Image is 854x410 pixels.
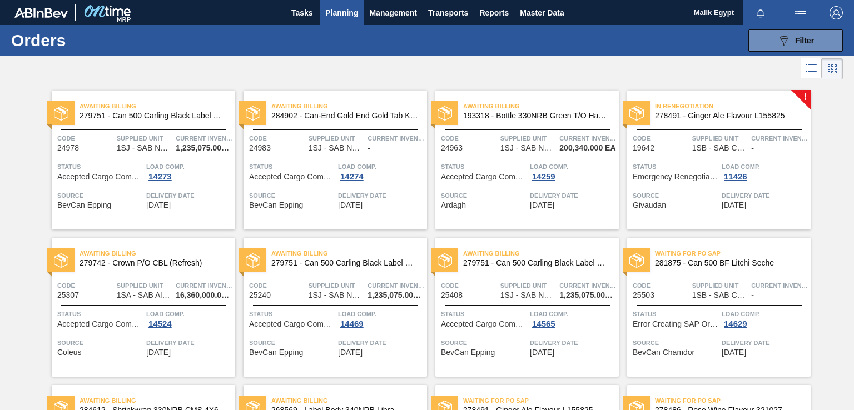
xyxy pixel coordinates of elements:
[441,201,466,209] span: Ardagh
[633,161,719,172] span: Status
[500,280,557,291] span: Supplied Unit
[559,280,616,291] span: Current inventory
[530,319,558,328] div: 14565
[794,6,807,19] img: userActions
[692,144,748,152] span: 1SB - SAB Chamdor Brewery
[722,348,746,357] span: 01/04/2025
[369,6,417,19] span: Management
[246,253,260,268] img: status
[500,291,556,299] span: 1SJ - SAB Newlands Brewery
[559,144,615,152] span: 200,340.000 EA
[368,133,424,144] span: Current inventory
[146,190,232,201] span: Delivery Date
[655,112,802,120] span: 278491 - Ginger Ale Flavour L155825
[751,144,754,152] span: -
[801,58,822,79] div: List Vision
[57,173,143,181] span: Accepted Cargo Composition
[309,280,365,291] span: Supplied Unit
[338,201,363,209] span: 12/10/2024
[249,348,303,357] span: BevCan Epping
[629,253,644,268] img: status
[80,259,226,267] span: 279742 - Crown P/O CBL (Refresh)
[633,173,719,181] span: Emergency Renegotiation Order
[822,58,843,79] div: Card Vision
[249,173,335,181] span: Accepted Cargo Composition
[633,280,689,291] span: Code
[692,280,749,291] span: Supplied Unit
[146,337,232,348] span: Delivery Date
[249,201,303,209] span: BevCan Epping
[463,259,610,267] span: 279751 - Can 500 Carling Black Label Refresh
[249,308,335,319] span: Status
[368,144,370,152] span: -
[722,172,749,181] div: 11426
[338,161,424,172] span: Load Comp.
[11,34,171,47] h1: Orders
[176,280,232,291] span: Current inventory
[441,337,527,348] span: Source
[463,395,619,406] span: Waiting for PO SAP
[176,144,232,152] span: 1,235,075.000 EA
[57,320,143,328] span: Accepted Cargo Composition
[427,91,619,229] a: statusAwaiting Billing193318 - Bottle 330NRB Green T/O Handi Fly FishCode24963Supplied Unit1SJ - ...
[43,238,235,377] a: statusAwaiting Billing279742 - Crown P/O CBL (Refresh)Code25307Supplied Unit1SA - SAB Alrode Brew...
[117,133,173,144] span: Supplied Unit
[246,106,260,121] img: status
[249,291,271,299] span: 25240
[722,161,808,181] a: Load Comp.11426
[338,319,366,328] div: 14469
[57,144,79,152] span: 24978
[249,190,335,201] span: Source
[80,112,226,120] span: 279751 - Can 500 Carling Black Label Refresh
[309,133,365,144] span: Supplied Unit
[633,291,654,299] span: 25503
[338,337,424,348] span: Delivery Date
[530,308,616,328] a: Load Comp.14565
[438,106,452,121] img: status
[441,161,527,172] span: Status
[633,308,719,319] span: Status
[655,395,811,406] span: Waiting for PO SAP
[438,253,452,268] img: status
[338,348,363,357] span: 12/23/2024
[441,144,463,152] span: 24963
[722,308,808,319] span: Load Comp.
[751,133,808,144] span: Current inventory
[57,201,111,209] span: BevCan Epping
[530,201,554,209] span: 12/10/2024
[479,6,509,19] span: Reports
[338,308,424,319] span: Load Comp.
[235,238,427,377] a: statusAwaiting Billing279751 - Can 500 Carling Black Label RefreshCode25240Supplied Unit1SJ - SAB...
[751,291,754,299] span: -
[795,36,814,45] span: Filter
[500,144,556,152] span: 1SJ - SAB Newlands Brewery
[146,161,232,172] span: Load Comp.
[633,190,719,201] span: Source
[146,161,232,181] a: Load Comp.14273
[655,259,802,267] span: 281875 - Can 500 BF Litchi Seche
[751,280,808,291] span: Current inventory
[271,259,418,267] span: 279751 - Can 500 Carling Black Label Refresh
[530,161,616,172] span: Load Comp.
[271,248,427,259] span: Awaiting Billing
[117,280,173,291] span: Supplied Unit
[271,395,427,406] span: Awaiting Billing
[428,6,468,19] span: Transports
[249,133,306,144] span: Code
[80,101,235,112] span: Awaiting Billing
[80,395,235,406] span: Awaiting Billing
[722,201,746,209] span: 12/12/2024
[520,6,564,19] span: Master Data
[117,144,172,152] span: 1SJ - SAB Newlands Brewery
[655,101,811,112] span: In renegotiation
[57,161,143,172] span: Status
[309,144,364,152] span: 1SJ - SAB Newlands Brewery
[146,308,232,328] a: Load Comp.14524
[57,133,114,144] span: Code
[463,112,610,120] span: 193318 - Bottle 330NRB Green T/O Handi Fly Fish
[441,348,495,357] span: BevCan Epping
[722,161,808,172] span: Load Comp.
[57,280,114,291] span: Code
[249,337,335,348] span: Source
[633,144,654,152] span: 19642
